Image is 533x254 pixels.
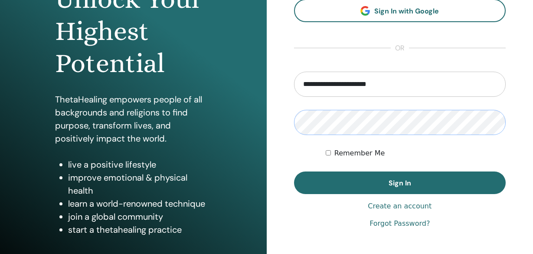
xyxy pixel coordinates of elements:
[55,93,211,145] p: ThetaHealing empowers people of all backgrounds and religions to find purpose, transform lives, a...
[391,43,409,53] span: or
[68,210,211,223] li: join a global community
[294,172,506,194] button: Sign In
[368,201,432,211] a: Create an account
[68,171,211,197] li: improve emotional & physical health
[374,7,439,16] span: Sign In with Google
[389,178,411,188] span: Sign In
[68,197,211,210] li: learn a world-renowned technique
[334,148,385,158] label: Remember Me
[68,223,211,236] li: start a thetahealing practice
[326,148,506,158] div: Keep me authenticated indefinitely or until I manually logout
[370,218,430,229] a: Forgot Password?
[68,158,211,171] li: live a positive lifestyle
